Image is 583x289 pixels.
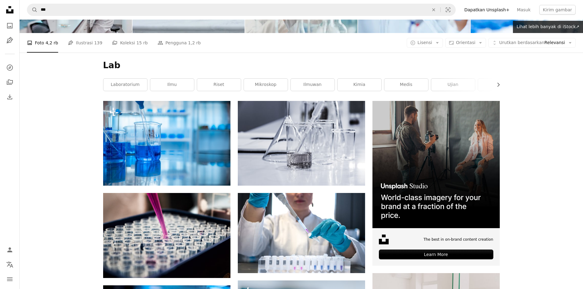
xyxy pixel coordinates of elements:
a: Foto [4,20,16,32]
span: 15 rb [136,39,148,46]
span: Urutkan berdasarkan [499,40,544,45]
img: tiga gelas kimia bening ditempatkan di atas meja [238,101,365,186]
span: 139 [94,39,103,46]
span: Relevansi [499,40,565,46]
a: tiga gelas kimia bening ditempatkan di atas meja [238,140,365,146]
a: Ilustrasi [4,34,16,46]
a: The best in on-brand content creationLearn More [372,101,500,266]
span: 1,2 rb [188,39,201,46]
button: Hapus [427,4,440,16]
a: obat [478,79,522,91]
img: isi ulang cairan pada tabung [103,193,230,278]
button: Urutkan berdasarkanRelevansi [488,38,576,48]
h1: Lab [103,60,500,71]
a: Lihat lebih banyak di iStock↗ [513,21,583,33]
a: Medis [384,79,428,91]
span: Lihat lebih banyak di iStock ↗ [517,24,579,29]
a: ujian [431,79,475,91]
button: Bahasa [4,258,16,271]
button: Orientasi [445,38,486,48]
button: Menu [4,273,16,285]
a: laboratorium [103,79,147,91]
a: Koleksi 15 rb [112,33,148,53]
a: Peralatan sains di laboratorium kimia, Konsep penelitian ilmiah dan perangkat medis [103,140,230,146]
a: isi ulang cairan pada tabung [103,232,230,238]
a: ilmuwan [291,79,334,91]
a: Masuk [513,5,534,15]
button: Lisensi [407,38,443,48]
span: The best in on-brand content creation [424,237,493,242]
div: Learn More [379,250,493,259]
img: file-1715651741414-859baba4300dimage [372,101,500,228]
a: Pengguna 1,2 rb [158,33,201,53]
a: Masuk/Daftar [4,244,16,256]
img: file-1631678316303-ed18b8b5cb9cimage [379,235,389,244]
button: Pencarian visual [441,4,455,16]
button: gulir daftar ke kanan [493,79,500,91]
a: kimia [338,79,381,91]
span: Orientasi [456,40,475,45]
a: riset [197,79,241,91]
a: Riwayat Pengunduhan [4,91,16,103]
img: Peralatan sains di laboratorium kimia, Konsep penelitian ilmiah dan perangkat medis [103,101,230,186]
a: Beranda — Unsplash [4,4,16,17]
a: Ilustrasi 139 [68,33,102,53]
a: mikroskop [244,79,288,91]
img: orang yang memegang sikat gigi oranye dan putih [238,193,365,273]
a: Koleksi [4,76,16,88]
a: ilmu [150,79,194,91]
span: Lisensi [417,40,432,45]
button: Pencarian di Unsplash [27,4,38,16]
a: orang yang memegang sikat gigi oranye dan putih [238,230,365,236]
button: Kirim gambar [539,5,576,15]
form: Temuka visual di seluruh situs [27,4,456,16]
a: Dapatkan Unsplash+ [461,5,513,15]
a: Jelajahi [4,61,16,74]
